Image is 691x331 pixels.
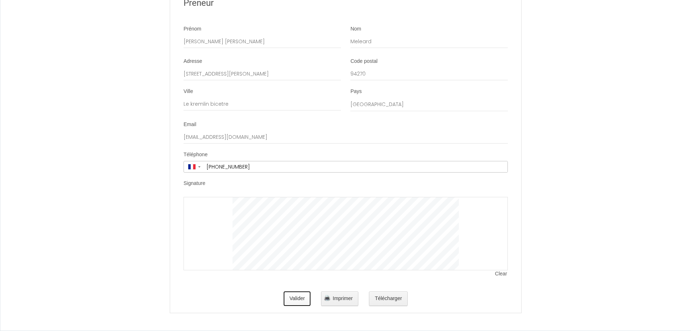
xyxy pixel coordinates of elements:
button: Valider [284,291,311,306]
button: Imprimer [321,291,358,306]
label: Nom [350,25,361,33]
label: Adresse [184,58,202,65]
label: Email [184,121,196,128]
button: Télécharger [369,291,408,306]
span: ▼ [197,165,201,168]
span: Clear [495,270,508,278]
label: Signature [184,180,205,187]
label: Prénom [184,25,201,33]
label: Ville [184,88,193,95]
label: Pays [350,88,362,95]
label: Code postal [350,58,378,65]
input: +33 6 12 34 56 78 [204,161,507,172]
label: Téléphone [184,151,207,158]
span: Imprimer [333,295,353,301]
img: printer.png [324,295,330,301]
